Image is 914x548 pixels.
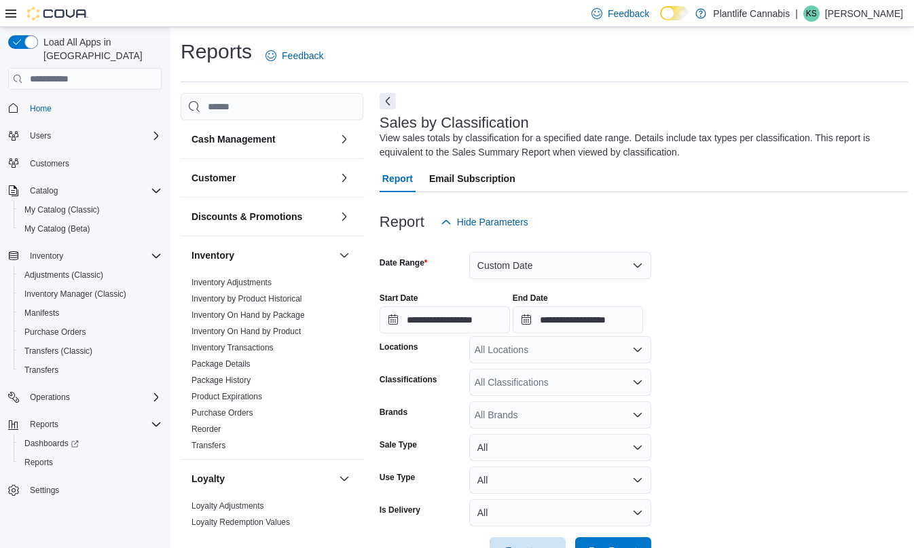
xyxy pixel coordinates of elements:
[14,304,167,323] button: Manifests
[660,6,689,20] input: Dark Mode
[14,453,167,472] button: Reports
[380,472,415,483] label: Use Type
[19,202,105,218] a: My Catalog (Classic)
[191,359,251,369] span: Package Details
[191,293,302,304] span: Inventory by Product Historical
[806,5,817,22] span: KS
[24,308,59,318] span: Manifests
[19,324,162,340] span: Purchase Orders
[191,424,221,434] a: Reorder
[191,326,301,337] span: Inventory On Hand by Product
[24,248,162,264] span: Inventory
[191,277,272,288] span: Inventory Adjustments
[191,440,225,451] span: Transfers
[24,457,53,468] span: Reports
[24,183,162,199] span: Catalog
[30,103,52,114] span: Home
[24,438,79,449] span: Dashboards
[191,472,225,486] h3: Loyalty
[14,285,167,304] button: Inventory Manager (Classic)
[191,375,251,386] span: Package History
[24,183,63,199] button: Catalog
[19,454,162,471] span: Reports
[380,374,437,385] label: Classifications
[380,407,407,418] label: Brands
[336,131,352,147] button: Cash Management
[14,361,167,380] button: Transfers
[380,293,418,304] label: Start Date
[24,389,162,405] span: Operations
[191,392,262,401] a: Product Expirations
[24,99,162,116] span: Home
[14,434,167,453] a: Dashboards
[19,286,132,302] a: Inventory Manager (Classic)
[19,435,84,452] a: Dashboards
[3,126,167,145] button: Users
[24,101,57,117] a: Home
[3,98,167,117] button: Home
[336,208,352,225] button: Discounts & Promotions
[30,185,58,196] span: Catalog
[469,434,651,461] button: All
[191,408,253,418] a: Purchase Orders
[336,170,352,186] button: Customer
[14,342,167,361] button: Transfers (Classic)
[24,327,86,337] span: Purchase Orders
[8,92,162,535] nav: Complex example
[181,498,363,536] div: Loyalty
[260,42,329,69] a: Feedback
[191,327,301,336] a: Inventory On Hand by Product
[24,270,103,280] span: Adjustments (Classic)
[382,165,413,192] span: Report
[24,155,162,172] span: Customers
[632,409,643,420] button: Open list of options
[380,306,510,333] input: Press the down key to open a popover containing a calendar.
[3,480,167,500] button: Settings
[191,391,262,402] span: Product Expirations
[19,362,64,378] a: Transfers
[30,419,58,430] span: Reports
[803,5,820,22] div: Kris Swick
[191,310,305,321] span: Inventory On Hand by Package
[191,249,234,262] h3: Inventory
[191,132,333,146] button: Cash Management
[795,5,798,22] p: |
[380,131,901,160] div: View sales totals by classification for a specified date range. Details include tax types per cla...
[191,517,290,527] a: Loyalty Redemption Values
[191,376,251,385] a: Package History
[380,257,428,268] label: Date Range
[38,35,162,62] span: Load All Apps in [GEOGRAPHIC_DATA]
[3,153,167,173] button: Customers
[191,343,274,352] a: Inventory Transactions
[30,251,63,261] span: Inventory
[19,267,162,283] span: Adjustments (Classic)
[191,132,276,146] h3: Cash Management
[19,324,92,340] a: Purchase Orders
[19,202,162,218] span: My Catalog (Classic)
[19,221,162,237] span: My Catalog (Beta)
[3,388,167,407] button: Operations
[435,208,534,236] button: Hide Parameters
[191,210,302,223] h3: Discounts & Promotions
[181,274,363,459] div: Inventory
[19,305,162,321] span: Manifests
[30,158,69,169] span: Customers
[27,7,88,20] img: Cova
[19,454,58,471] a: Reports
[14,323,167,342] button: Purchase Orders
[469,252,651,279] button: Custom Date
[14,200,167,219] button: My Catalog (Classic)
[191,424,221,435] span: Reorder
[380,505,420,515] label: Is Delivery
[632,377,643,388] button: Open list of options
[336,247,352,263] button: Inventory
[469,499,651,526] button: All
[3,415,167,434] button: Reports
[191,171,236,185] h3: Customer
[24,482,65,498] a: Settings
[429,165,515,192] span: Email Subscription
[24,389,75,405] button: Operations
[191,310,305,320] a: Inventory On Hand by Package
[336,471,352,487] button: Loyalty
